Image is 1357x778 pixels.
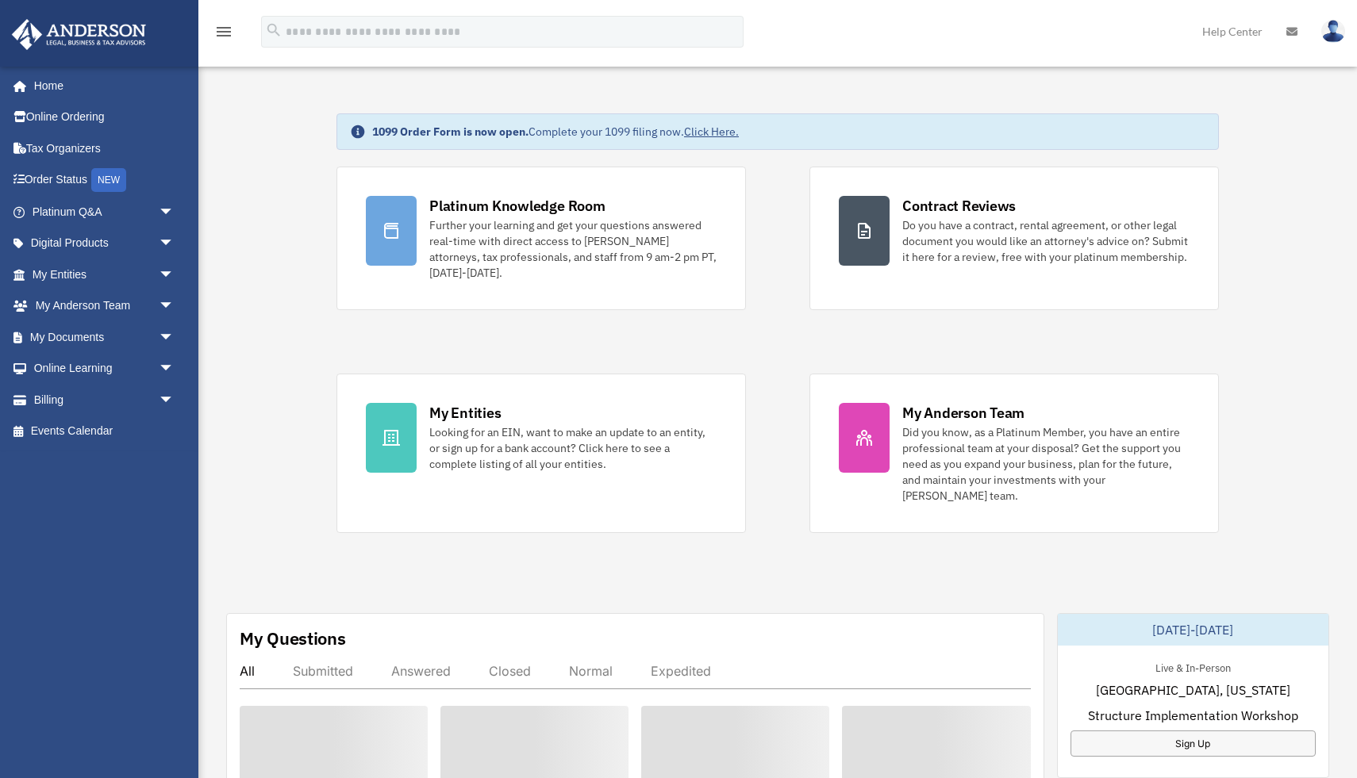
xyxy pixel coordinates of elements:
[429,196,605,216] div: Platinum Knowledge Room
[11,164,198,197] a: Order StatusNEW
[11,290,198,322] a: My Anderson Teamarrow_drop_down
[11,384,198,416] a: Billingarrow_drop_down
[489,663,531,679] div: Closed
[372,125,529,139] strong: 1099 Order Form is now open.
[240,627,346,650] div: My Questions
[293,663,353,679] div: Submitted
[902,403,1024,423] div: My Anderson Team
[429,403,501,423] div: My Entities
[372,124,739,140] div: Complete your 1099 filing now.
[240,663,255,679] div: All
[214,28,233,41] a: menu
[214,22,233,41] i: menu
[902,217,1190,265] div: Do you have a contract, rental agreement, or other legal document you would like an attorney's ad...
[159,321,190,354] span: arrow_drop_down
[684,125,739,139] a: Click Here.
[11,259,198,290] a: My Entitiesarrow_drop_down
[159,353,190,385] span: arrow_drop_down
[429,424,717,472] div: Looking for an EIN, want to make an update to an entity, or sign up for a bank account? Click her...
[11,416,198,447] a: Events Calendar
[265,21,283,39] i: search
[11,228,198,259] a: Digital Productsarrow_drop_down
[1088,706,1298,725] span: Structure Implementation Workshop
[11,321,198,353] a: My Documentsarrow_drop_down
[11,132,198,164] a: Tax Organizers
[159,384,190,416] span: arrow_drop_down
[429,217,717,281] div: Further your learning and get your questions answered real-time with direct access to [PERSON_NAM...
[1321,20,1345,43] img: User Pic
[809,167,1219,310] a: Contract Reviews Do you have a contract, rental agreement, or other legal document you would like...
[1096,680,1290,699] span: [GEOGRAPHIC_DATA], [US_STATE]
[159,290,190,323] span: arrow_drop_down
[11,102,198,133] a: Online Ordering
[336,374,746,533] a: My Entities Looking for an EIN, want to make an update to an entity, or sign up for a bank accoun...
[809,374,1219,533] a: My Anderson Team Did you know, as a Platinum Member, you have an entire professional team at your...
[11,196,198,228] a: Platinum Q&Aarrow_drop_down
[391,663,451,679] div: Answered
[91,168,126,192] div: NEW
[902,424,1190,504] div: Did you know, as a Platinum Member, you have an entire professional team at your disposal? Get th...
[7,19,151,50] img: Anderson Advisors Platinum Portal
[902,196,1016,216] div: Contract Reviews
[11,70,190,102] a: Home
[1071,730,1317,757] a: Sign Up
[651,663,711,679] div: Expedited
[159,228,190,260] span: arrow_drop_down
[1143,658,1244,675] div: Live & In-Person
[569,663,613,679] div: Normal
[11,353,198,385] a: Online Learningarrow_drop_down
[1058,614,1329,646] div: [DATE]-[DATE]
[336,167,746,310] a: Platinum Knowledge Room Further your learning and get your questions answered real-time with dire...
[159,259,190,291] span: arrow_drop_down
[159,196,190,228] span: arrow_drop_down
